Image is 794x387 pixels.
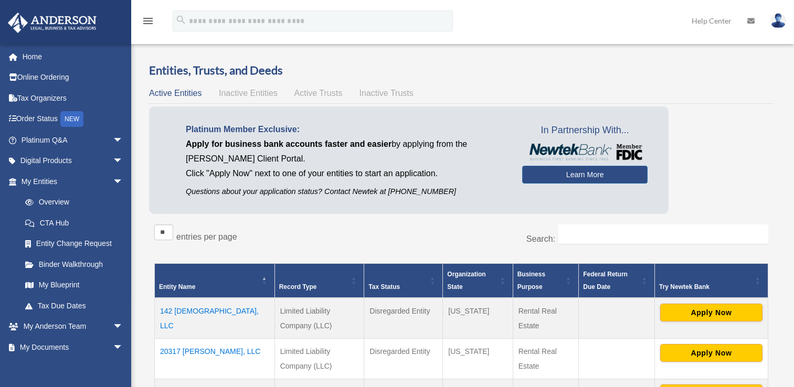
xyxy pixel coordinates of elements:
td: Disregarded Entity [364,298,443,339]
span: arrow_drop_down [113,150,134,172]
p: Questions about your application status? Contact Newtek at [PHONE_NUMBER] [186,185,506,198]
i: search [175,14,187,26]
td: Rental Real Estate [513,298,579,339]
th: Try Newtek Bank : Activate to sort [654,263,768,298]
td: Rental Real Estate [513,338,579,379]
button: Apply Now [660,304,763,321]
p: Click "Apply Now" next to one of your entities to start an application. [186,166,506,181]
label: entries per page [176,232,237,241]
span: arrow_drop_down [113,130,134,151]
span: Record Type [279,283,317,291]
a: Home [7,46,139,67]
a: Tax Due Dates [15,295,134,316]
td: Disregarded Entity [364,338,443,379]
a: menu [142,18,154,27]
th: Business Purpose: Activate to sort [513,263,579,298]
a: Platinum Q&Aarrow_drop_down [7,130,139,150]
a: Order StatusNEW [7,109,139,130]
a: My Anderson Teamarrow_drop_down [7,316,139,337]
th: Tax Status: Activate to sort [364,263,443,298]
td: Limited Liability Company (LLC) [274,338,364,379]
td: 142 [DEMOGRAPHIC_DATA], LLC [155,298,275,339]
button: Apply Now [660,344,763,362]
span: arrow_drop_down [113,171,134,192]
a: My Documentsarrow_drop_down [7,337,139,358]
a: Digital Productsarrow_drop_down [7,150,139,171]
img: Anderson Advisors Platinum Portal [5,13,100,33]
span: Active Trusts [294,89,343,98]
img: NewtekBankLogoSM.png [527,144,642,160]
span: Active Entities [149,89,202,98]
h3: Entities, Trusts, and Deeds [149,62,774,79]
i: menu [142,15,154,27]
span: Apply for business bank accounts faster and easier [186,139,391,148]
a: Tax Organizers [7,88,139,109]
th: Organization State: Activate to sort [443,263,513,298]
span: Organization State [447,271,485,291]
a: Entity Change Request [15,233,134,254]
p: Platinum Member Exclusive: [186,122,506,137]
a: My Entitiesarrow_drop_down [7,171,134,192]
img: User Pic [770,13,786,28]
label: Search: [526,234,555,243]
th: Federal Return Due Date: Activate to sort [579,263,655,298]
div: Try Newtek Bank [659,281,752,293]
th: Record Type: Activate to sort [274,263,364,298]
div: NEW [60,111,83,127]
span: Tax Status [368,283,400,291]
a: Binder Walkthrough [15,254,134,275]
span: Entity Name [159,283,195,291]
th: Entity Name: Activate to invert sorting [155,263,275,298]
td: 20317 [PERSON_NAME], LLC [155,338,275,379]
span: Business Purpose [517,271,545,291]
a: Learn More [522,166,648,184]
span: Inactive Entities [219,89,278,98]
a: Online Ordering [7,67,139,88]
td: Limited Liability Company (LLC) [274,298,364,339]
span: Inactive Trusts [359,89,414,98]
p: by applying from the [PERSON_NAME] Client Portal. [186,137,506,166]
span: arrow_drop_down [113,337,134,358]
td: [US_STATE] [443,338,513,379]
a: CTA Hub [15,212,134,233]
a: My Blueprint [15,275,134,296]
td: [US_STATE] [443,298,513,339]
span: In Partnership With... [522,122,648,139]
span: Federal Return Due Date [583,271,628,291]
span: arrow_drop_down [113,316,134,338]
a: Overview [15,192,129,213]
